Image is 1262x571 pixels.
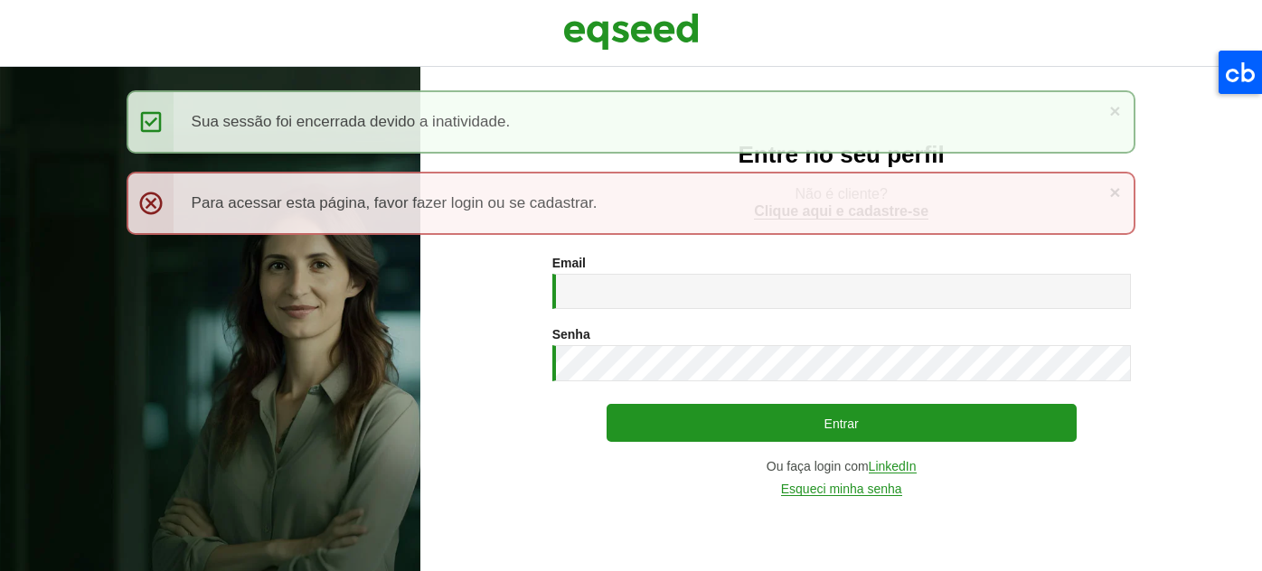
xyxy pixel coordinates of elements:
[869,460,917,473] a: LinkedIn
[127,172,1136,235] div: Para acessar esta página, favor fazer login ou se cadastrar.
[781,482,902,496] a: Esqueci minha senha
[552,328,590,341] label: Senha
[1109,183,1120,201] a: ×
[552,257,586,269] label: Email
[127,90,1136,154] div: Sua sessão foi encerrada devido a inatividade.
[552,460,1131,473] div: Ou faça login com
[607,404,1077,442] button: Entrar
[1109,101,1120,120] a: ×
[563,9,699,54] img: EqSeed Logo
